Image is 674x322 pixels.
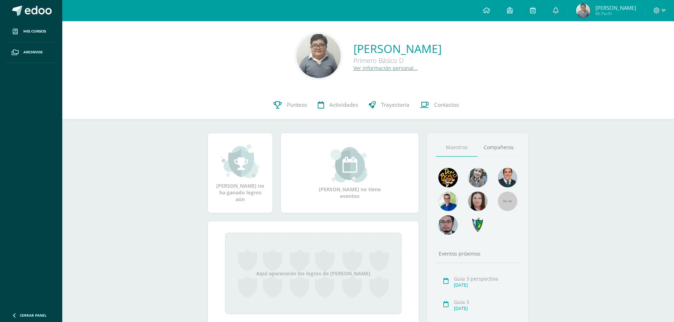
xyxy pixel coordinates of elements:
a: Archivos [6,42,57,63]
span: Cerrar panel [20,313,47,318]
span: Archivos [23,49,42,55]
div: [PERSON_NAME] no ha ganado logros aún [215,144,265,203]
a: Maestros [436,139,478,157]
span: Mis cursos [23,29,46,34]
span: Contactos [434,101,459,109]
a: Trayectoria [363,91,415,119]
span: Trayectoria [381,101,409,109]
a: Punteos [268,91,312,119]
span: Punteos [287,101,307,109]
img: achievement_small.png [221,144,260,179]
a: [PERSON_NAME] [353,41,442,56]
div: [PERSON_NAME] no tiene eventos [315,147,385,199]
div: Guia 3 perspectiva [454,275,517,282]
span: Mi Perfil [595,11,636,17]
img: 29fc2a48271e3f3676cb2cb292ff2552.png [438,168,458,187]
img: 3ba3423faefa342bc2c5b8ea565e626e.png [576,4,590,18]
img: eec80b72a0218df6e1b0c014193c2b59.png [498,168,517,187]
div: Primero Básico D [353,56,442,65]
img: 10741f48bcca31577cbcd80b61dad2f3.png [438,192,458,211]
div: [DATE] [454,305,517,311]
img: 55x55 [498,192,517,211]
div: Aquí aparecerán los logros de [PERSON_NAME] [225,233,402,314]
img: 45bd7986b8947ad7e5894cbc9b781108.png [468,168,488,187]
a: Compañeros [478,139,519,157]
span: [PERSON_NAME] [595,4,636,11]
div: Guia 3 [454,299,517,305]
a: Actividades [312,91,363,119]
span: Actividades [329,101,358,109]
div: [DATE] [454,282,517,288]
img: d0e54f245e8330cebada5b5b95708334.png [438,215,458,235]
img: event_small.png [330,147,369,182]
div: Eventos próximos [436,250,519,257]
a: Mis cursos [6,21,57,42]
img: 7cab5f6743d087d6deff47ee2e57ce0d.png [468,215,488,235]
a: Contactos [415,91,464,119]
img: 67c3d6f6ad1c930a517675cdc903f95f.png [468,192,488,211]
img: 4e2cd17a517949a8b8c3fbd71495feb4.png [296,34,341,78]
a: Ver información personal... [353,65,418,71]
